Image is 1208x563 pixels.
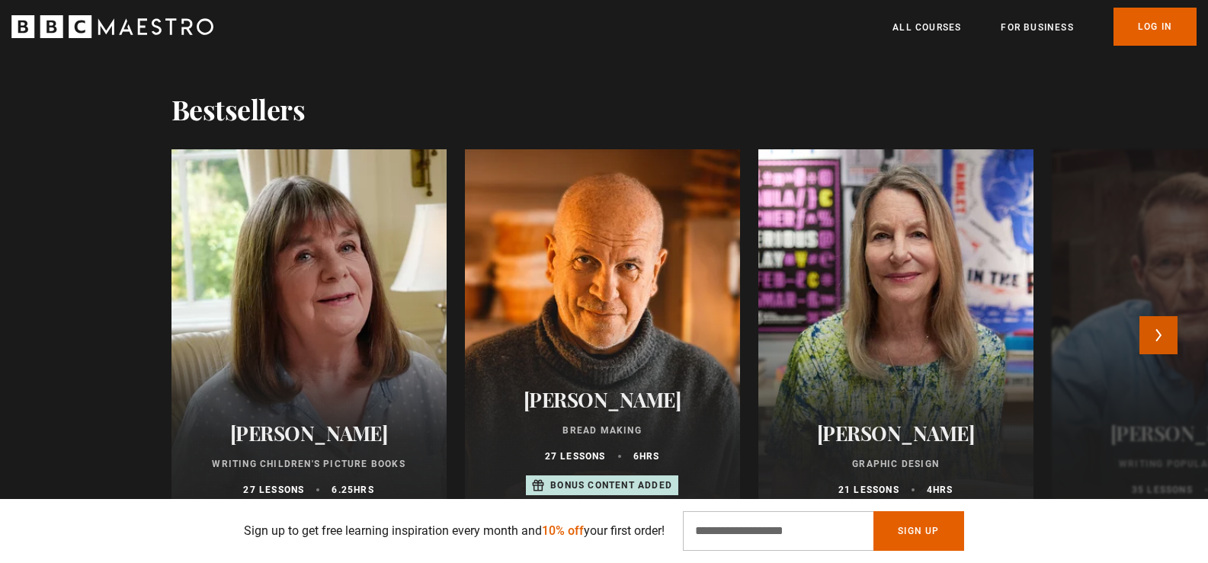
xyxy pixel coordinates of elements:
p: 6 [633,449,660,463]
a: All Courses [892,20,961,35]
button: Sign Up [873,511,963,551]
p: 6.25 [332,483,373,497]
h2: [PERSON_NAME] [190,421,428,445]
p: Bonus content added [550,478,672,492]
p: 27 lessons [243,483,304,497]
h2: [PERSON_NAME] [483,388,722,411]
p: 35 lessons [1132,483,1193,497]
svg: BBC Maestro [11,15,213,38]
a: [PERSON_NAME] Graphic Design 21 lessons 4hrs [758,149,1033,515]
p: Bread Making [483,424,722,437]
h2: Bestsellers [171,93,306,125]
p: 4 [927,483,953,497]
a: [PERSON_NAME] Bread Making 27 lessons 6hrs Bonus content added [465,149,740,515]
abbr: hrs [639,451,660,462]
p: Writing Children's Picture Books [190,457,428,471]
abbr: hrs [933,485,953,495]
a: [PERSON_NAME] Writing Children's Picture Books 27 lessons 6.25hrs [171,149,447,515]
a: For business [1001,20,1073,35]
p: Graphic Design [777,457,1015,471]
span: 10% off [542,523,584,538]
p: Sign up to get free learning inspiration every month and your first order! [244,522,665,540]
nav: Primary [892,8,1197,46]
p: 27 lessons [545,449,606,463]
h2: [PERSON_NAME] [777,421,1015,445]
abbr: hrs [354,485,374,495]
a: Log In [1113,8,1197,46]
p: 21 lessons [838,483,899,497]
